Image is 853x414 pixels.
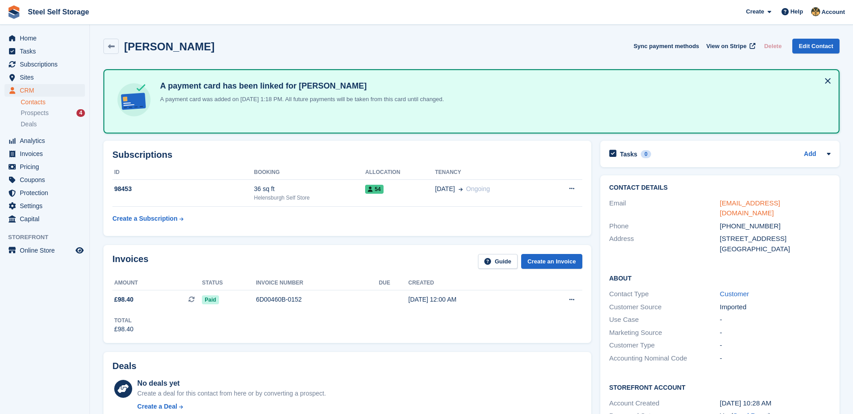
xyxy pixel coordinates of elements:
th: Amount [112,276,202,290]
a: Create a Deal [137,402,326,411]
th: Tenancy [435,165,545,180]
div: Customer Source [609,302,720,312]
span: Account [822,8,845,17]
div: 6D00460B-0152 [256,295,379,304]
span: Storefront [8,233,89,242]
th: ID [112,165,254,180]
span: Analytics [20,134,74,147]
span: Tasks [20,45,74,58]
span: Prospects [21,109,49,117]
th: Due [379,276,408,290]
span: Deals [21,120,37,129]
a: menu [4,32,85,45]
span: Ongoing [466,185,490,192]
a: menu [4,200,85,212]
span: Subscriptions [20,58,74,71]
div: Email [609,198,720,218]
a: Add [804,149,816,160]
p: A payment card was added on [DATE] 1:18 PM. All future payments will be taken from this card unti... [156,95,444,104]
a: View on Stripe [703,39,757,53]
h2: Contact Details [609,184,831,191]
div: £98.40 [114,325,134,334]
span: 54 [365,185,383,194]
div: Create a deal for this contact from here or by converting a prospect. [137,389,326,398]
a: Guide [478,254,518,269]
a: menu [4,213,85,225]
h2: [PERSON_NAME] [124,40,214,53]
a: Edit Contact [792,39,840,53]
span: Help [790,7,803,16]
div: Create a Subscription [112,214,178,223]
div: [DATE] 12:00 AM [408,295,533,304]
div: 4 [76,109,85,117]
div: Use Case [609,315,720,325]
img: card-linked-ebf98d0992dc2aeb22e95c0e3c79077019eb2392cfd83c6a337811c24bc77127.svg [115,81,153,119]
div: Helensburgh Self Store [254,194,366,202]
h2: Tasks [620,150,638,158]
a: Customer [720,290,749,298]
a: Create a Subscription [112,210,183,227]
a: menu [4,45,85,58]
a: Create an Invoice [521,254,582,269]
a: Deals [21,120,85,129]
h2: Subscriptions [112,150,582,160]
a: menu [4,147,85,160]
div: - [720,353,831,364]
span: Coupons [20,174,74,186]
div: Create a Deal [137,402,177,411]
h2: About [609,273,831,282]
a: Steel Self Storage [24,4,93,19]
span: [DATE] [435,184,455,194]
div: - [720,340,831,351]
a: Prospects 4 [21,108,85,118]
a: Contacts [21,98,85,107]
a: [EMAIL_ADDRESS][DOMAIN_NAME] [720,199,780,217]
th: Created [408,276,533,290]
div: - [720,315,831,325]
span: Capital [20,213,74,225]
div: No deals yet [137,378,326,389]
div: Account Created [609,398,720,409]
div: Customer Type [609,340,720,351]
div: 0 [641,150,651,158]
a: Preview store [74,245,85,256]
h2: Storefront Account [609,383,831,392]
a: menu [4,58,85,71]
h4: A payment card has been linked for [PERSON_NAME] [156,81,444,91]
th: Allocation [365,165,435,180]
img: stora-icon-8386f47178a22dfd0bd8f6a31ec36ba5ce8667c1dd55bd0f319d3a0aa187defe.svg [7,5,21,19]
span: CRM [20,84,74,97]
a: menu [4,244,85,257]
a: menu [4,84,85,97]
span: Invoices [20,147,74,160]
th: Status [202,276,256,290]
span: View on Stripe [706,42,746,51]
img: James Steel [811,7,820,16]
span: Paid [202,295,219,304]
th: Booking [254,165,366,180]
a: menu [4,134,85,147]
span: Home [20,32,74,45]
span: Sites [20,71,74,84]
div: [GEOGRAPHIC_DATA] [720,244,831,254]
span: Protection [20,187,74,199]
span: £98.40 [114,295,134,304]
div: Accounting Nominal Code [609,353,720,364]
h2: Deals [112,361,136,371]
div: Contact Type [609,289,720,299]
a: menu [4,187,85,199]
a: menu [4,71,85,84]
span: Settings [20,200,74,212]
div: 98453 [112,184,254,194]
div: Marketing Source [609,328,720,338]
a: menu [4,160,85,173]
div: Imported [720,302,831,312]
button: Delete [760,39,785,53]
div: - [720,328,831,338]
span: Online Store [20,244,74,257]
span: Pricing [20,160,74,173]
div: 36 sq ft [254,184,366,194]
h2: Invoices [112,254,148,269]
th: Invoice number [256,276,379,290]
div: Phone [609,221,720,231]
